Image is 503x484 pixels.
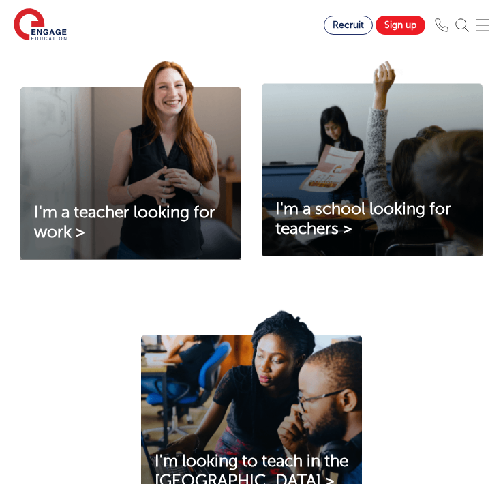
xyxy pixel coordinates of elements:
[262,200,483,239] a: I'm a school looking for teachers >
[275,200,451,238] span: I'm a school looking for teachers >
[333,20,364,30] span: Recruit
[20,203,241,243] a: I'm a teacher looking for work >
[476,18,489,32] img: Mobile Menu
[324,16,373,35] a: Recruit
[262,61,483,256] img: I'm a school looking for teachers
[435,18,448,32] img: Phone
[14,8,67,42] img: Engage Education
[34,203,215,241] span: I'm a teacher looking for work >
[20,61,241,260] img: I'm a teacher looking for work
[376,16,425,35] a: Sign up
[455,18,469,32] img: Search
